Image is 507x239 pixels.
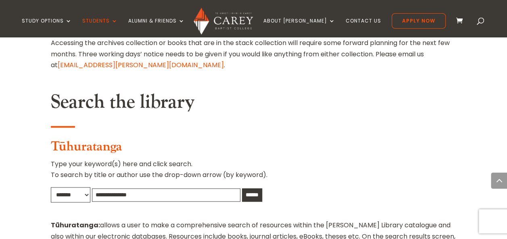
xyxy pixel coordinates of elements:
a: [EMAIL_ADDRESS][PERSON_NAME][DOMAIN_NAME] [58,60,224,70]
p: Type your keyword(s) here and click search. To search by title or author use the drop-down arrow ... [51,159,457,187]
h2: Search the library [51,91,457,118]
a: Study Options [22,18,72,37]
img: Carey Baptist College [194,8,253,35]
p: Accessing the archives collection or books that are in the stack collection will require some for... [51,37,457,70]
a: Contact Us [346,18,381,37]
a: About [PERSON_NAME] [263,18,335,37]
a: Apply Now [392,13,446,29]
a: Students [82,18,118,37]
h3: Tūhuratanga [51,139,457,159]
strong: Tūhuratanga: [51,220,100,230]
a: Alumni & Friends [128,18,185,37]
